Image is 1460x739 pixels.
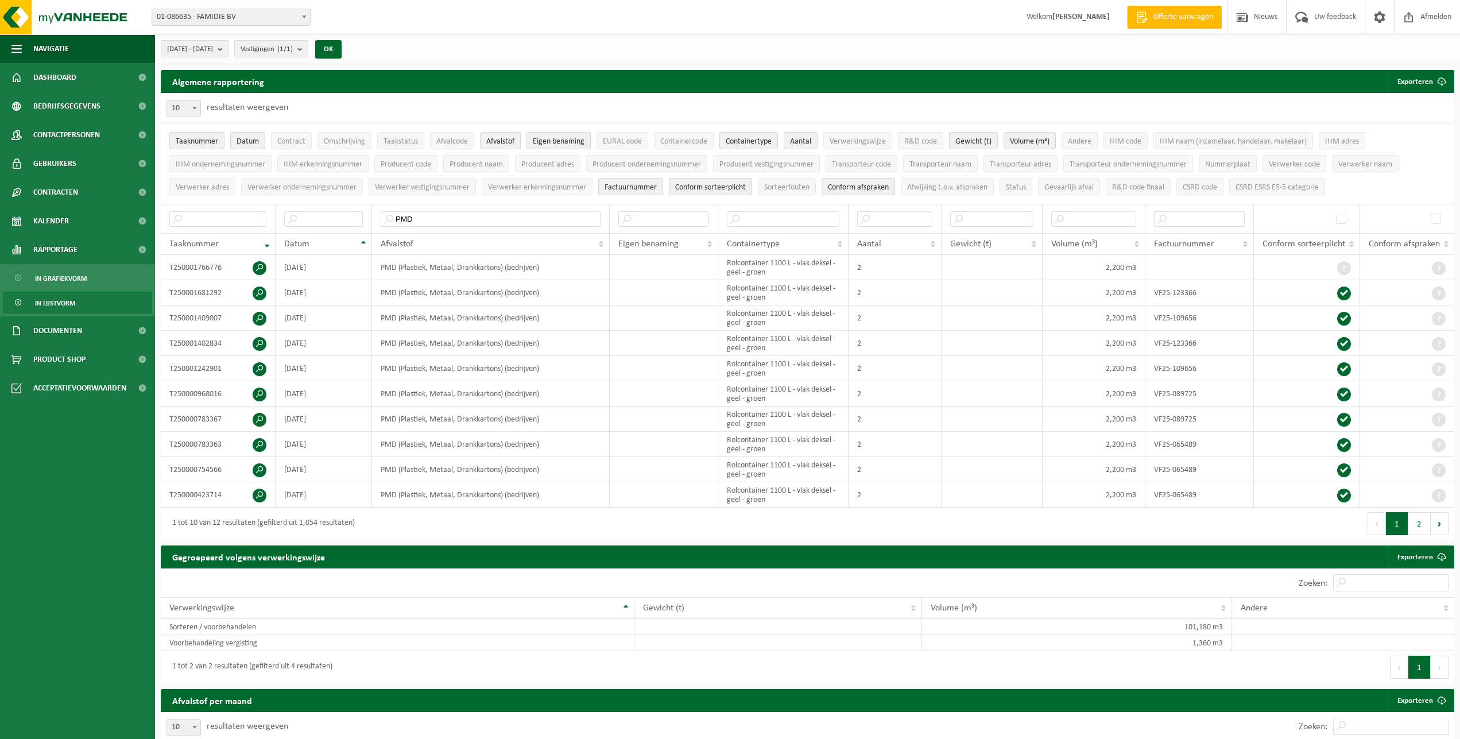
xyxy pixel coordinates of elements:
button: Vestigingen(1/1) [234,40,308,57]
button: ContainercodeContainercode: Activate to sort [654,132,714,149]
button: 2 [1408,512,1431,535]
span: Verwerkingswijze [169,603,234,613]
span: CSRD ESRS E5-5 categorie [1236,183,1319,192]
span: 10 [166,100,201,117]
span: IHM ondernemingsnummer [176,160,265,169]
button: CSRD codeCSRD code: Activate to sort [1176,178,1223,195]
td: T250000783363 [161,432,276,457]
span: Afvalcode [436,137,468,146]
button: Volume (m³)Volume (m³): Activate to sort [1004,132,1056,149]
td: [DATE] [276,331,372,356]
span: Nummerplaat [1205,160,1250,169]
button: ContainertypeContainertype: Activate to sort [719,132,778,149]
span: EURAL code [603,137,642,146]
span: Eigen benaming [533,137,584,146]
span: Gewicht (t) [955,137,992,146]
span: Contract [277,137,305,146]
td: 2,200 m3 [1043,255,1145,280]
button: AfvalstofAfvalstof: Activate to sort [480,132,521,149]
button: Conform sorteerplicht : Activate to sort [669,178,752,195]
span: Navigatie [33,34,69,63]
span: Conform afspraken [1369,239,1440,249]
span: 01-086635 - FAMIDIE BV [152,9,310,25]
td: [DATE] [276,381,372,407]
span: Afvalstof [381,239,413,249]
td: 2,200 m3 [1043,280,1145,305]
td: PMD (Plastiek, Metaal, Drankkartons) (bedrijven) [372,255,610,280]
td: [DATE] [276,457,372,482]
span: Datum [237,137,259,146]
button: Afwijking t.o.v. afsprakenAfwijking t.o.v. afspraken: Activate to sort [901,178,994,195]
label: resultaten weergeven [207,722,288,731]
td: PMD (Plastiek, Metaal, Drankkartons) (bedrijven) [372,305,610,331]
span: 10 [167,100,200,117]
span: Producent adres [521,160,574,169]
td: 1,360 m3 [922,635,1233,651]
span: 01-086635 - FAMIDIE BV [152,9,311,26]
td: T250000968016 [161,381,276,407]
button: EURAL codeEURAL code: Activate to sort [597,132,648,149]
td: Rolcontainer 1100 L - vlak deksel - geel - groen [718,407,849,432]
button: Previous [1390,656,1408,679]
td: 2,200 m3 [1043,482,1145,508]
span: Rapportage [33,235,78,264]
span: Sorteerfouten [764,183,810,192]
span: Aantal [790,137,811,146]
td: T250001242901 [161,356,276,381]
button: OmschrijvingOmschrijving: Activate to sort [317,132,371,149]
button: Verwerker vestigingsnummerVerwerker vestigingsnummer: Activate to sort [369,178,476,195]
td: 2 [849,280,942,305]
td: PMD (Plastiek, Metaal, Drankkartons) (bedrijven) [372,356,610,381]
button: Next [1431,512,1449,535]
td: T250001766776 [161,255,276,280]
button: AndereAndere: Activate to sort [1062,132,1098,149]
button: Previous [1368,512,1386,535]
button: Eigen benamingEigen benaming: Activate to sort [526,132,591,149]
span: Conform sorteerplicht [1263,239,1345,249]
span: Afwijking t.o.v. afspraken [907,183,987,192]
button: CSRD ESRS E5-5 categorieCSRD ESRS E5-5 categorie: Activate to sort [1229,178,1325,195]
label: resultaten weergeven [207,103,288,112]
button: Gevaarlijk afval : Activate to sort [1038,178,1100,195]
button: StatusStatus: Activate to sort [1000,178,1032,195]
span: Containercode [660,137,707,146]
button: Conform afspraken : Activate to sort [822,178,895,195]
label: Zoeken: [1299,722,1327,732]
button: 1 [1386,512,1408,535]
button: TaakstatusTaakstatus: Activate to sort [377,132,424,149]
button: 1 [1408,656,1431,679]
td: Rolcontainer 1100 L - vlak deksel - geel - groen [718,280,849,305]
span: Gewicht (t) [643,603,684,613]
td: T250000783367 [161,407,276,432]
td: VF25-089725 [1145,381,1254,407]
div: 1 tot 2 van 2 resultaten (gefilterd uit 4 resultaten) [166,657,332,678]
button: Verwerker naamVerwerker naam: Activate to sort [1332,155,1399,172]
button: IHM codeIHM code: Activate to sort [1103,132,1148,149]
td: 2,200 m3 [1043,432,1145,457]
td: Rolcontainer 1100 L - vlak deksel - geel - groen [718,255,849,280]
td: 2 [849,407,942,432]
span: Containertype [726,137,772,146]
span: Volume (m³) [931,603,977,613]
span: R&D code finaal [1112,183,1164,192]
span: Containertype [727,239,780,249]
button: Verwerker adresVerwerker adres: Activate to sort [169,178,235,195]
td: VF25-109656 [1145,356,1254,381]
div: 1 tot 10 van 12 resultaten (gefilterd uit 1,054 resultaten) [166,513,355,534]
td: 2,200 m3 [1043,407,1145,432]
button: DatumDatum: Activate to sort [230,132,265,149]
a: In grafiekvorm [3,267,152,289]
span: Vestigingen [241,41,293,58]
td: [DATE] [276,482,372,508]
span: Conform afspraken [828,183,889,192]
span: Documenten [33,316,82,345]
span: Verwerker naam [1338,160,1392,169]
span: Contracten [33,178,78,207]
span: Taaknummer [169,239,219,249]
button: TaaknummerTaaknummer: Activate to remove sorting [169,132,224,149]
button: Transporteur codeTransporteur code: Activate to sort [826,155,897,172]
td: 2 [849,432,942,457]
td: VF25-065489 [1145,457,1254,482]
button: IHM adresIHM adres: Activate to sort [1319,132,1365,149]
button: Producent codeProducent code: Activate to sort [374,155,437,172]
